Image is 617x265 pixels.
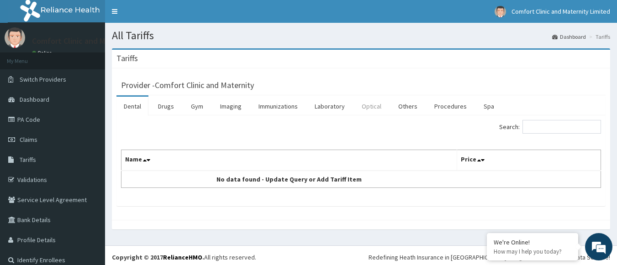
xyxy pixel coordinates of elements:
a: Dental [116,97,148,116]
p: Comfort Clinic and Maternity Limited [32,37,163,45]
div: Redefining Heath Insurance in [GEOGRAPHIC_DATA] using Telemedicine and Data Science! [369,253,610,262]
h3: Provider - Comfort Clinic and Maternity [121,81,254,89]
h1: All Tariffs [112,30,610,42]
label: Search: [499,120,601,134]
a: Drugs [151,97,181,116]
p: How may I help you today? [494,248,571,255]
a: Laboratory [307,97,352,116]
img: User Image [5,27,25,48]
div: Chat with us now [47,51,153,63]
strong: Copyright © 2017 . [112,253,204,261]
input: Search: [522,120,601,134]
li: Tariffs [587,33,610,41]
td: No data found - Update Query or Add Tariff Item [121,171,457,188]
div: We're Online! [494,238,571,246]
textarea: Type your message and hit 'Enter' [5,172,174,204]
img: User Image [495,6,506,17]
span: Dashboard [20,95,49,104]
span: Tariffs [20,156,36,164]
a: Gym [184,97,211,116]
span: We're online! [53,76,126,168]
h3: Tariffs [116,54,138,62]
a: Imaging [213,97,249,116]
a: Procedures [427,97,474,116]
a: Optical [354,97,389,116]
a: Immunizations [251,97,305,116]
a: Online [32,50,54,56]
a: Dashboard [552,33,586,41]
a: Spa [476,97,501,116]
a: Others [391,97,425,116]
span: Claims [20,135,37,144]
img: d_794563401_company_1708531726252_794563401 [17,46,37,68]
a: RelianceHMO [163,253,202,261]
span: Switch Providers [20,75,66,83]
th: Name [121,150,457,171]
div: Minimize live chat window [150,5,172,26]
span: Comfort Clinic and Maternity Limited [512,7,610,16]
th: Price [457,150,601,171]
